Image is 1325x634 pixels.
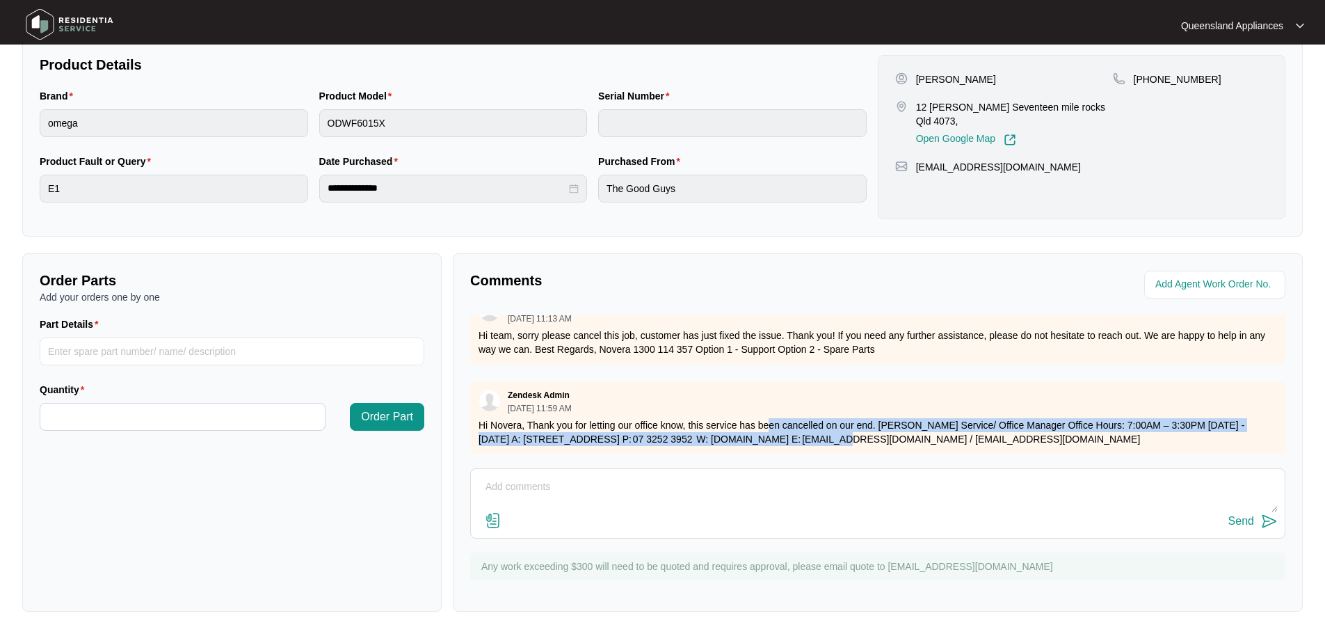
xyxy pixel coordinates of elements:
[1228,512,1278,531] button: Send
[479,328,1277,356] p: Hi team, sorry please cancel this job, customer has just fixed the issue. Thank you! If you need ...
[1113,72,1125,85] img: map-pin
[1155,276,1277,293] input: Add Agent Work Order No.
[40,154,156,168] label: Product Fault or Query
[916,160,1081,174] p: [EMAIL_ADDRESS][DOMAIN_NAME]
[916,100,1113,128] p: 12 [PERSON_NAME] Seventeen mile rocks Qld 4073,
[508,315,572,323] p: [DATE] 11:13 AM
[479,390,500,411] img: user.svg
[916,72,996,86] p: [PERSON_NAME]
[328,181,567,196] input: Date Purchased
[598,89,675,103] label: Serial Number
[481,560,1278,573] p: Any work exceeding $300 will need to be quoted and requires approval, please email quote to [EMAI...
[40,290,424,304] p: Add your orders one by one
[40,109,308,137] input: Brand
[916,134,1016,146] a: Open Google Map
[508,390,570,401] p: Zendesk Admin
[361,409,413,425] span: Order Part
[895,160,908,173] img: map-pin
[895,72,908,85] img: user-pin
[1296,22,1304,29] img: dropdown arrow
[1261,513,1278,530] img: send-icon.svg
[21,3,118,45] img: residentia service logo
[1181,19,1283,33] p: Queensland Appliances
[40,404,325,430] input: Quantity
[1004,134,1016,146] img: Link-External
[40,317,104,331] label: Part Details
[508,404,572,413] p: [DATE] 11:59 AM
[40,89,79,103] label: Brand
[40,338,424,365] input: Part Details
[319,109,588,137] input: Product Model
[895,100,908,113] img: map-pin
[350,403,424,431] button: Order Part
[479,418,1277,446] p: Hi Novera, Thank you for letting our office know, this service has been cancelled on our end. [PE...
[598,154,686,168] label: Purchased From
[598,109,867,137] input: Serial Number
[485,512,501,529] img: file-attachment-doc.svg
[40,383,90,397] label: Quantity
[40,175,308,203] input: Product Fault or Query
[1228,515,1254,528] div: Send
[470,271,868,290] p: Comments
[40,271,424,290] p: Order Parts
[598,175,867,203] input: Purchased From
[40,55,867,74] p: Product Details
[319,154,403,168] label: Date Purchased
[319,89,398,103] label: Product Model
[1134,72,1221,86] p: [PHONE_NUMBER]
